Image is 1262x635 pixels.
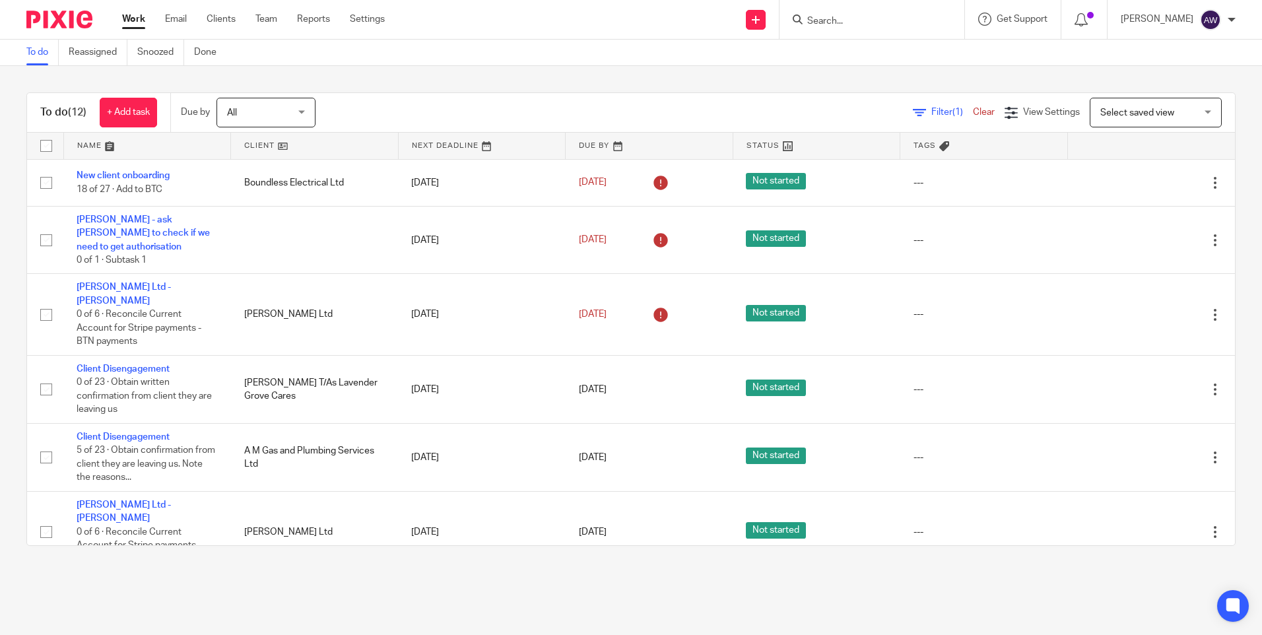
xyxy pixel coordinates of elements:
[579,310,607,319] span: [DATE]
[931,108,973,117] span: Filter
[579,527,607,537] span: [DATE]
[973,108,995,117] a: Clear
[398,159,566,206] td: [DATE]
[77,215,210,251] a: [PERSON_NAME] - ask [PERSON_NAME] to check if we need to get authorisation
[746,230,806,247] span: Not started
[579,453,607,462] span: [DATE]
[398,491,566,572] td: [DATE]
[1023,108,1080,117] span: View Settings
[997,15,1047,24] span: Get Support
[913,525,1055,539] div: ---
[231,274,399,355] td: [PERSON_NAME] Ltd
[746,305,806,321] span: Not started
[231,159,399,206] td: Boundless Electrical Ltd
[40,106,86,119] h1: To do
[77,171,170,180] a: New client onboarding
[77,527,201,564] span: 0 of 6 · Reconcile Current Account for Stripe payments - BTN payments
[69,40,127,65] a: Reassigned
[746,380,806,396] span: Not started
[77,364,170,374] a: Client Disengagement
[77,310,201,346] span: 0 of 6 · Reconcile Current Account for Stripe payments - BTN payments
[806,16,925,28] input: Search
[913,142,936,149] span: Tags
[398,206,566,274] td: [DATE]
[297,13,330,26] a: Reports
[231,423,399,491] td: A M Gas and Plumbing Services Ltd
[746,448,806,464] span: Not started
[913,234,1055,247] div: ---
[207,13,236,26] a: Clients
[231,491,399,572] td: [PERSON_NAME] Ltd
[77,500,171,523] a: [PERSON_NAME] Ltd - [PERSON_NAME]
[122,13,145,26] a: Work
[137,40,184,65] a: Snoozed
[100,98,157,127] a: + Add task
[26,40,59,65] a: To do
[913,176,1055,189] div: ---
[227,108,237,117] span: All
[913,308,1055,321] div: ---
[68,107,86,117] span: (12)
[579,235,607,244] span: [DATE]
[579,178,607,187] span: [DATE]
[194,40,226,65] a: Done
[913,451,1055,464] div: ---
[165,13,187,26] a: Email
[181,106,210,119] p: Due by
[746,522,806,539] span: Not started
[77,255,147,265] span: 0 of 1 · Subtask 1
[746,173,806,189] span: Not started
[579,385,607,394] span: [DATE]
[77,446,215,482] span: 5 of 23 · Obtain confirmation from client they are leaving us. Note the reasons...
[26,11,92,28] img: Pixie
[952,108,963,117] span: (1)
[255,13,277,26] a: Team
[398,423,566,491] td: [DATE]
[1121,13,1193,26] p: [PERSON_NAME]
[77,378,212,414] span: 0 of 23 · Obtain written confirmation from client they are leaving us
[77,185,162,194] span: 18 of 27 · Add to BTC
[350,13,385,26] a: Settings
[398,355,566,423] td: [DATE]
[1200,9,1221,30] img: svg%3E
[1100,108,1174,117] span: Select saved view
[398,274,566,355] td: [DATE]
[77,283,171,305] a: [PERSON_NAME] Ltd - [PERSON_NAME]
[913,383,1055,396] div: ---
[77,432,170,442] a: Client Disengagement
[231,355,399,423] td: [PERSON_NAME] T/As Lavender Grove Cares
